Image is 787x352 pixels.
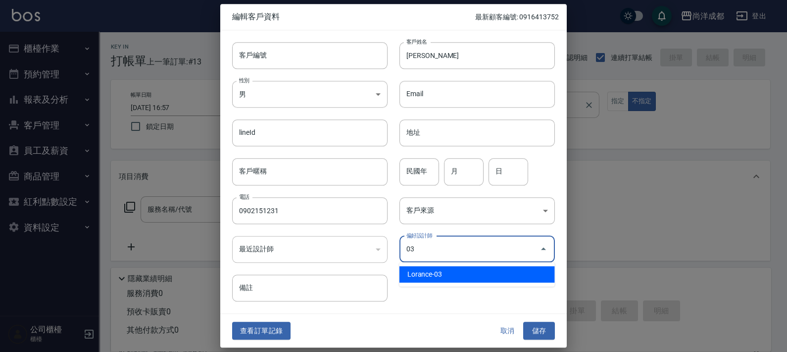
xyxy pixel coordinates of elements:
[492,322,523,340] button: 取消
[475,12,559,22] p: 最新顧客編號: 0916413752
[232,322,291,340] button: 查看訂單記錄
[406,38,427,45] label: 客戶姓名
[399,266,555,283] li: Lorance-03
[406,232,432,239] label: 偏好設計師
[523,322,555,340] button: 儲存
[232,81,388,108] div: 男
[536,241,551,257] button: Close
[232,12,475,22] span: 編輯客戶資料
[239,193,249,200] label: 電話
[239,76,249,84] label: 性別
